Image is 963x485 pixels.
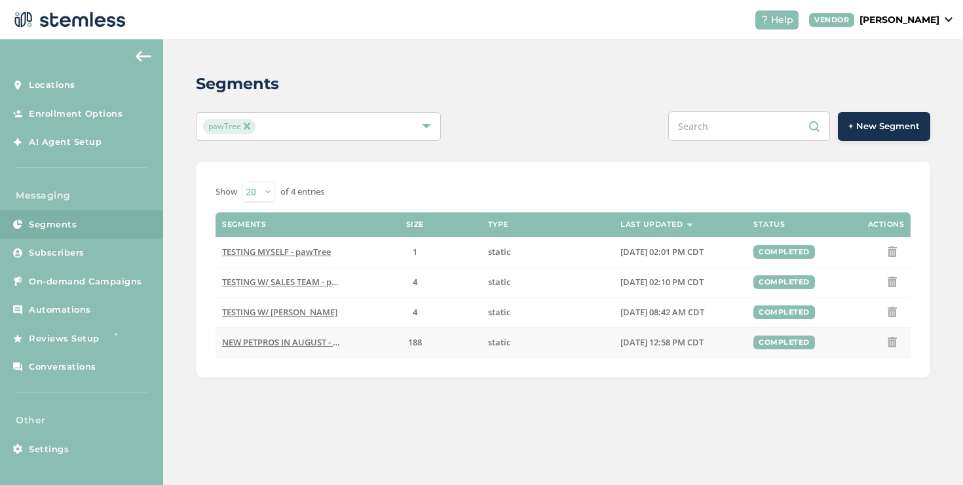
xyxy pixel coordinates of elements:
span: Help [771,13,793,27]
label: 05/19/2025 02:01 PM CDT [620,246,740,258]
span: Automations [29,303,91,317]
th: Actions [812,212,911,237]
span: + New Segment [848,120,920,133]
label: 1 [355,246,475,258]
span: pawTree [203,119,255,134]
button: + New Segment [838,112,930,141]
div: completed [753,245,815,259]
span: [DATE] 02:10 PM CDT [620,276,704,288]
label: 4 [355,307,475,318]
span: static [488,276,510,288]
span: NEW PETPROS IN AUGUST - pawTree [222,336,368,348]
label: 05/19/2025 02:10 PM CDT [620,277,740,288]
img: icon-help-white-03924b79.svg [761,16,768,24]
span: On-demand Campaigns [29,275,142,288]
img: logo-dark-0685b13c.svg [10,7,126,33]
div: VENDOR [809,13,854,27]
div: completed [753,275,815,289]
span: 1 [413,246,417,258]
label: Segments [222,220,266,229]
span: Reviews Setup [29,332,100,345]
span: [DATE] 08:42 AM CDT [620,306,704,318]
label: Type [488,220,508,229]
label: static [488,337,608,348]
label: TESTING W/ SALES TEAM - pawTree [222,277,342,288]
span: 4 [413,306,417,318]
label: 188 [355,337,475,348]
label: Show [216,185,237,199]
p: [PERSON_NAME] [859,13,939,27]
label: Size [406,220,424,229]
label: Last Updated [620,220,683,229]
span: Segments [29,218,77,231]
span: Enrollment Options [29,107,123,121]
img: icon-arrow-back-accent-c549486e.svg [136,51,151,62]
span: TESTING MYSELF - pawTree [222,246,331,258]
label: TESTING MYSELF - pawTree [222,246,342,258]
iframe: Chat Widget [897,422,963,485]
label: static [488,307,608,318]
span: AI Agent Setup [29,136,102,149]
img: icon-close-accent-8a337256.svg [244,123,250,129]
img: icon-sort-1e1d7615.svg [687,223,693,227]
span: [DATE] 12:58 PM CDT [620,336,704,348]
span: static [488,306,510,318]
label: static [488,277,608,288]
span: 4 [413,276,417,288]
label: 08/28/2025 12:58 PM CDT [620,337,740,348]
label: 4 [355,277,475,288]
label: of 4 entries [280,185,324,199]
div: completed [753,305,815,319]
label: static [488,246,608,258]
span: Locations [29,79,75,92]
span: Settings [29,443,69,456]
div: completed [753,336,815,349]
span: TESTING W/ [PERSON_NAME] [222,306,337,318]
input: Search [668,111,830,141]
span: static [488,246,510,258]
label: TESTING W/ ROGER - pawTree [222,307,342,318]
span: Subscribers [29,246,85,260]
h2: Segments [196,72,279,96]
img: icon_down-arrow-small-66adaf34.svg [945,17,953,22]
span: TESTING W/ SALES TEAM - pawTree [222,276,362,288]
label: NEW PETPROS IN AUGUST - pawTree [222,337,342,348]
label: Status [753,220,785,229]
span: static [488,336,510,348]
img: glitter-stars-b7820f95.gif [109,325,136,351]
span: Conversations [29,360,96,374]
label: 05/29/2025 08:42 AM CDT [620,307,740,318]
span: [DATE] 02:01 PM CDT [620,246,704,258]
span: 188 [408,336,422,348]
